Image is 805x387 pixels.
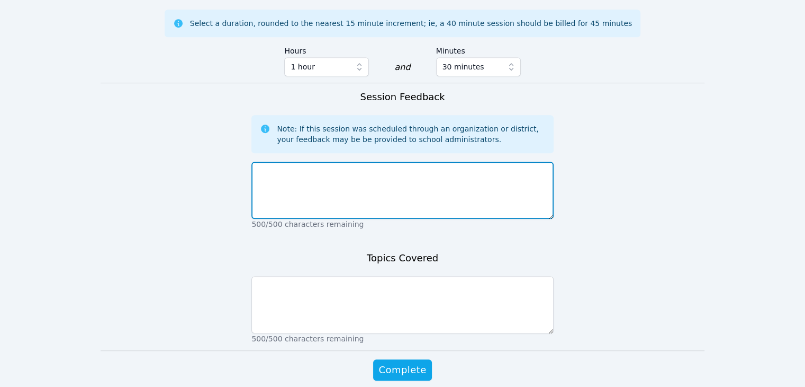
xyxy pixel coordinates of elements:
[436,57,521,76] button: 30 minutes
[373,359,431,381] button: Complete
[378,363,426,377] span: Complete
[284,41,369,57] label: Hours
[360,90,445,104] h3: Session Feedback
[367,251,438,266] h3: Topics Covered
[436,41,521,57] label: Minutes
[251,219,553,230] p: 500/500 characters remaining
[251,333,553,344] p: 500/500 characters remaining
[394,61,410,74] div: and
[291,60,314,73] span: 1 hour
[190,18,632,29] div: Select a duration, rounded to the nearest 15 minute increment; ie, a 40 minute session should be ...
[284,57,369,76] button: 1 hour
[277,124,545,145] div: Note: If this session was scheduled through an organization or district, your feedback may be be ...
[442,60,484,73] span: 30 minutes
